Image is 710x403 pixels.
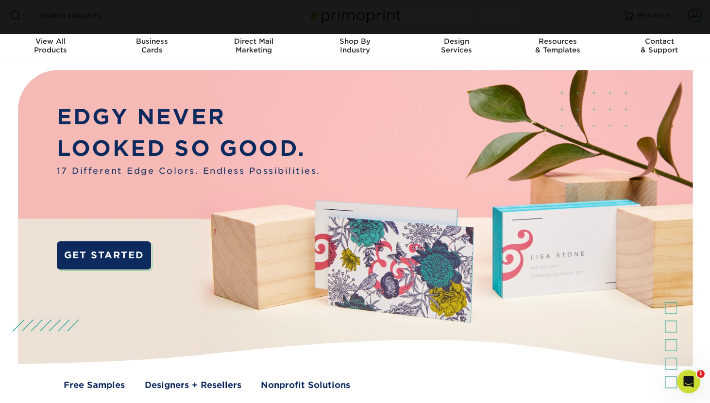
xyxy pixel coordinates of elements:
span: 17 Different Edge Colors. Endless Possibilities. [57,165,321,177]
p: LOOKED SO GOOD. [57,133,321,165]
a: BusinessCards [101,31,203,62]
p: EDGY NEVER [57,101,321,133]
span: Direct Mail [203,37,304,46]
a: DesignServices [406,31,507,62]
a: Contact& Support [609,31,710,62]
a: Nonprofit Solutions [261,379,350,391]
span: Welcome back, [GEOGRAPHIC_DATA]! [318,11,518,23]
a: Free Samples [64,379,125,391]
iframe: Intercom live chat [677,370,700,393]
a: Shop ByIndustry [304,31,406,62]
span: Resources [507,37,609,46]
a: GET STARTED [57,241,151,269]
span: Shop By [304,37,406,46]
div: Cards [101,37,203,54]
img: close [303,14,310,22]
span: Business [101,37,203,46]
span: 1 [697,370,705,378]
a: Direct MailMarketing [203,31,304,62]
a: Resources& Templates [507,31,609,62]
span: Contact [609,37,710,46]
div: & Templates [507,37,609,54]
div: Industry [304,37,406,54]
div: & Support [609,37,710,54]
a: Designers + Resellers [145,379,241,391]
span: Design [406,37,507,46]
div: Services [406,37,507,54]
div: Marketing [203,37,304,54]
